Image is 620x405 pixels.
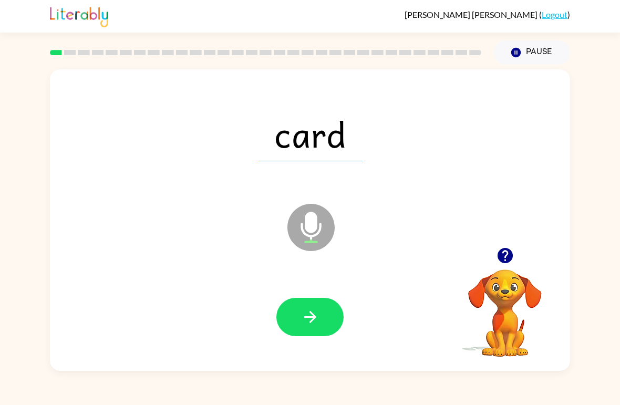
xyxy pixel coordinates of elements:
a: Logout [542,9,567,19]
img: Literably [50,4,108,27]
span: card [259,107,362,161]
div: ( ) [405,9,570,19]
video: Your browser must support playing .mp4 files to use Literably. Please try using another browser. [452,253,557,358]
span: [PERSON_NAME] [PERSON_NAME] [405,9,539,19]
button: Pause [494,40,570,65]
